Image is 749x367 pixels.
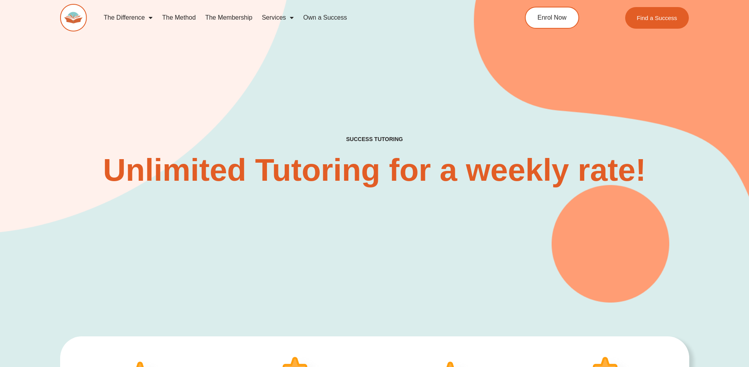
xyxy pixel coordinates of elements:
[525,7,579,29] a: Enrol Now
[625,7,689,29] a: Find a Success
[637,15,677,21] span: Find a Success
[298,9,351,27] a: Own a Success
[201,9,257,27] a: The Membership
[101,154,648,186] h2: Unlimited Tutoring for a weekly rate!
[282,136,468,143] h4: SUCCESS TUTORING​
[99,9,158,27] a: The Difference
[157,9,200,27] a: The Method
[537,15,567,21] span: Enrol Now
[99,9,489,27] nav: Menu
[257,9,298,27] a: Services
